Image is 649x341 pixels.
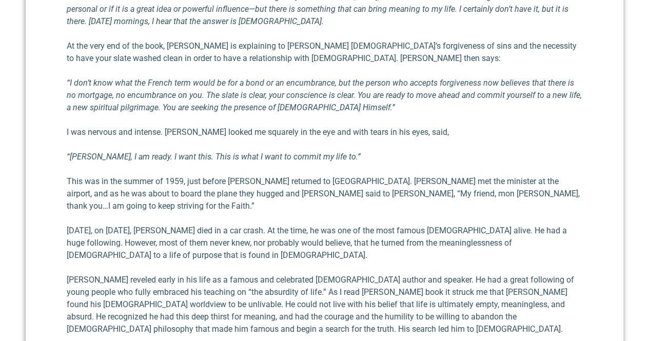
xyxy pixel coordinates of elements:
[67,78,582,112] em: “I don’t know what the French term would be for a bond or an encumbrance, but the person who acce...
[67,274,582,335] p: [PERSON_NAME] reveled early in his life as a famous and cele­brated [DEMOGRAPHIC_DATA] author and...
[67,225,582,262] p: [DATE], on [DATE], [PERSON_NAME] died in a car crash. At the time, he was one of the most famous ...
[67,152,361,162] em: “[PERSON_NAME], I am ready. I want this. This is what I want to commit my life to.”
[67,175,582,212] p: This was in the summer of 1959, just before [PERSON_NAME] returned to [GEOGRAPHIC_DATA]. [PERSON_...
[67,126,582,138] p: I was nervous and intense. [PERSON_NAME] looked me squarely in the eye and with tears in his eyes...
[67,40,582,65] p: At the very end of the book, [PERSON_NAME] is explaining to [PERSON_NAME] [DEMOGRAPHIC_DATA]’s fo...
